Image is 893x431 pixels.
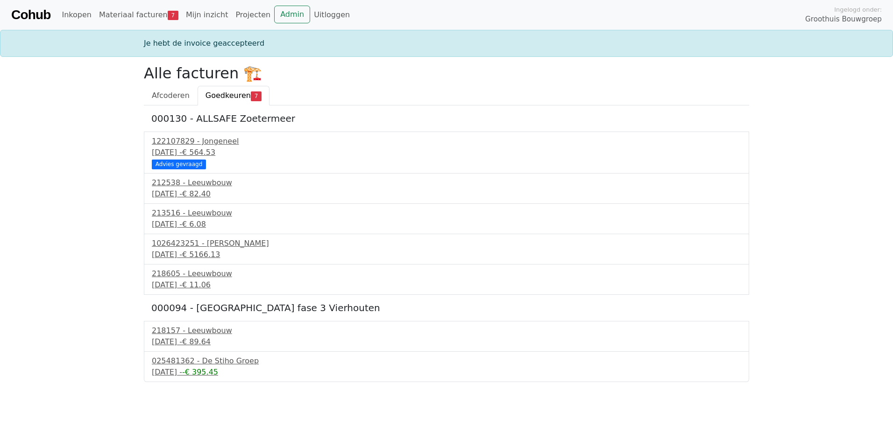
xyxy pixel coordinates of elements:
[152,355,741,378] a: 025481362 - De Stiho Groep[DATE] --€ 395.45
[182,220,206,229] span: € 6.08
[152,208,741,230] a: 213516 - Leeuwbouw[DATE] -€ 6.08
[232,6,274,24] a: Projecten
[805,14,882,25] span: Groothuis Bouwgroep
[310,6,354,24] a: Uitloggen
[182,6,232,24] a: Mijn inzicht
[198,86,269,105] a: Goedkeuren7
[152,219,741,230] div: [DATE] -
[152,355,741,367] div: 025481362 - De Stiho Groep
[152,249,741,260] div: [DATE] -
[182,148,215,157] span: € 564.53
[834,5,882,14] span: Ingelogd onder:
[152,336,741,348] div: [DATE] -
[152,325,741,348] a: 218157 - Leeuwbouw[DATE] -€ 89.64
[58,6,95,24] a: Inkopen
[152,367,741,378] div: [DATE] -
[138,38,755,49] div: Je hebt de invoice geaccepteerd
[168,11,178,20] span: 7
[151,302,742,313] h5: 000094 - [GEOGRAPHIC_DATA] fase 3 Vierhouten
[144,86,198,105] a: Afcoderen
[152,188,741,200] div: [DATE] -
[152,160,206,169] div: Advies gevraagd
[182,337,211,346] span: € 89.64
[152,177,741,200] a: 212538 - Leeuwbouw[DATE] -€ 82.40
[274,6,310,23] a: Admin
[251,91,262,101] span: 7
[152,136,741,168] a: 122107829 - Jongeneel[DATE] -€ 564.53 Advies gevraagd
[152,136,741,147] div: 122107829 - Jongeneel
[152,238,741,249] div: 1026423251 - [PERSON_NAME]
[152,238,741,260] a: 1026423251 - [PERSON_NAME][DATE] -€ 5166.13
[144,64,749,82] h2: Alle facturen 🏗️
[11,4,50,26] a: Cohub
[182,368,218,376] span: -€ 395.45
[152,91,190,100] span: Afcoderen
[182,189,211,198] span: € 82.40
[152,208,741,219] div: 213516 - Leeuwbouw
[182,250,220,259] span: € 5166.13
[151,113,742,124] h5: 000130 - ALLSAFE Zoetermeer
[182,280,211,289] span: € 11.06
[152,279,741,291] div: [DATE] -
[152,177,741,188] div: 212538 - Leeuwbouw
[152,268,741,279] div: 218605 - Leeuwbouw
[152,147,741,158] div: [DATE] -
[152,268,741,291] a: 218605 - Leeuwbouw[DATE] -€ 11.06
[152,325,741,336] div: 218157 - Leeuwbouw
[206,91,251,100] span: Goedkeuren
[95,6,182,24] a: Materiaal facturen7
